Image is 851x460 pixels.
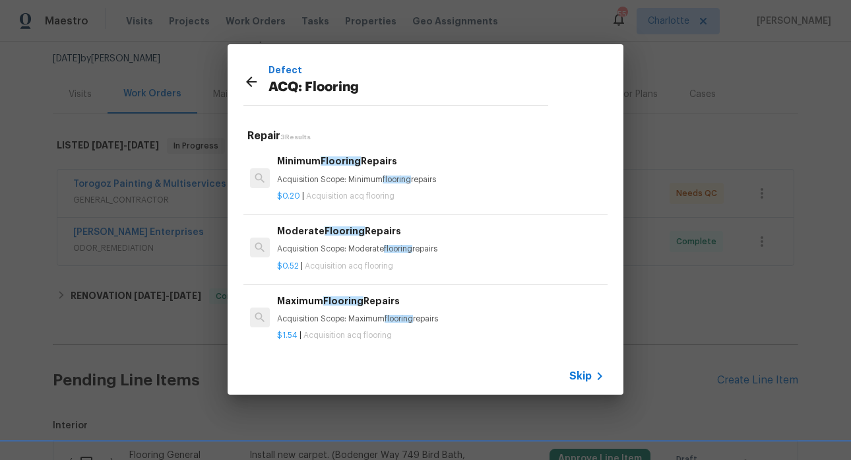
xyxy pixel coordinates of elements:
span: flooring [385,315,413,323]
h6: Moderate Repairs [277,224,604,238]
h6: Maximum Repairs [277,294,604,308]
span: Skip [569,370,592,383]
span: Flooring [321,156,361,166]
p: Acquisition Scope: Moderate repairs [277,244,604,255]
p: ACQ: Flooring [268,77,548,98]
span: Acquisition acq flooring [303,331,392,339]
h6: Minimum Repairs [277,154,604,168]
p: Acquisition Scope: Maximum repairs [277,313,604,325]
span: $0.20 [277,192,300,200]
p: | [277,261,604,272]
span: flooring [383,176,411,183]
p: | [277,330,604,341]
span: Acquisition acq flooring [305,262,393,270]
p: Acquisition Scope: Minimum repairs [277,174,604,185]
span: $0.52 [277,262,299,270]
span: $1.54 [277,331,298,339]
p: Defect [268,63,548,77]
h5: Repair [247,129,608,143]
span: Flooring [325,226,365,236]
span: 3 Results [280,134,311,141]
span: Acquisition acq flooring [306,192,394,200]
span: flooring [384,245,412,253]
span: Flooring [323,296,363,306]
p: | [277,191,604,202]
